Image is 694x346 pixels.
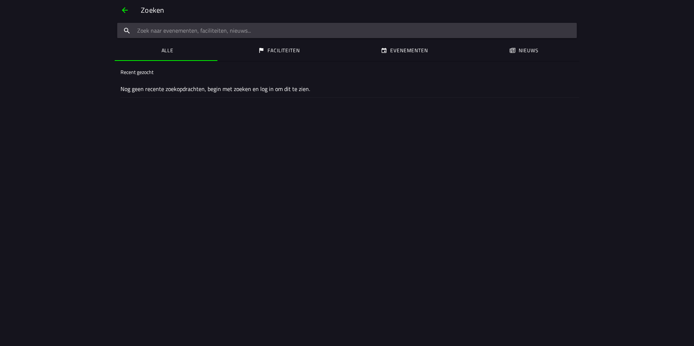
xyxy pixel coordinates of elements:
[258,47,265,54] ion-icon: flag
[268,46,299,54] ion-label: Faciliteiten
[162,46,173,54] ion-label: Alle
[510,47,516,54] ion-icon: paper
[121,68,154,76] ion-label: Recent gezocht
[115,80,579,98] ion-item: Nog geen recente zoekopdrachten, begin met zoeken en log in om dit te zien.
[134,5,579,16] ion-title: Zoeken
[519,46,539,54] ion-label: Nieuws
[391,46,428,54] ion-label: Evenementen
[117,23,577,38] input: search text
[381,47,388,54] ion-icon: calendar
